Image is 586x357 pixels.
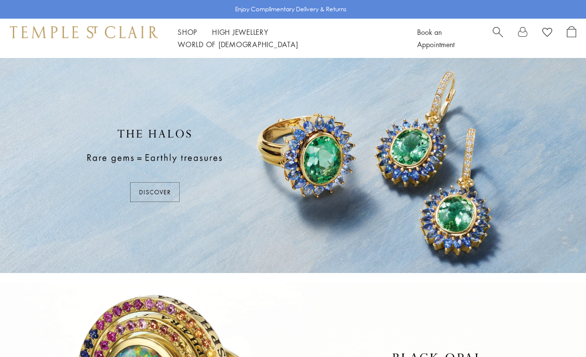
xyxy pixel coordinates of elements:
img: Temple St. Clair [10,26,158,38]
a: Book an Appointment [417,27,454,49]
nav: Main navigation [178,26,395,51]
a: ShopShop [178,27,197,37]
a: World of [DEMOGRAPHIC_DATA]World of [DEMOGRAPHIC_DATA] [178,39,298,49]
a: Search [493,26,503,51]
a: High JewelleryHigh Jewellery [212,27,268,37]
a: View Wishlist [542,26,552,41]
iframe: Gorgias live chat messenger [537,311,576,347]
p: Enjoy Complimentary Delivery & Returns [235,4,346,14]
a: Open Shopping Bag [567,26,576,51]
